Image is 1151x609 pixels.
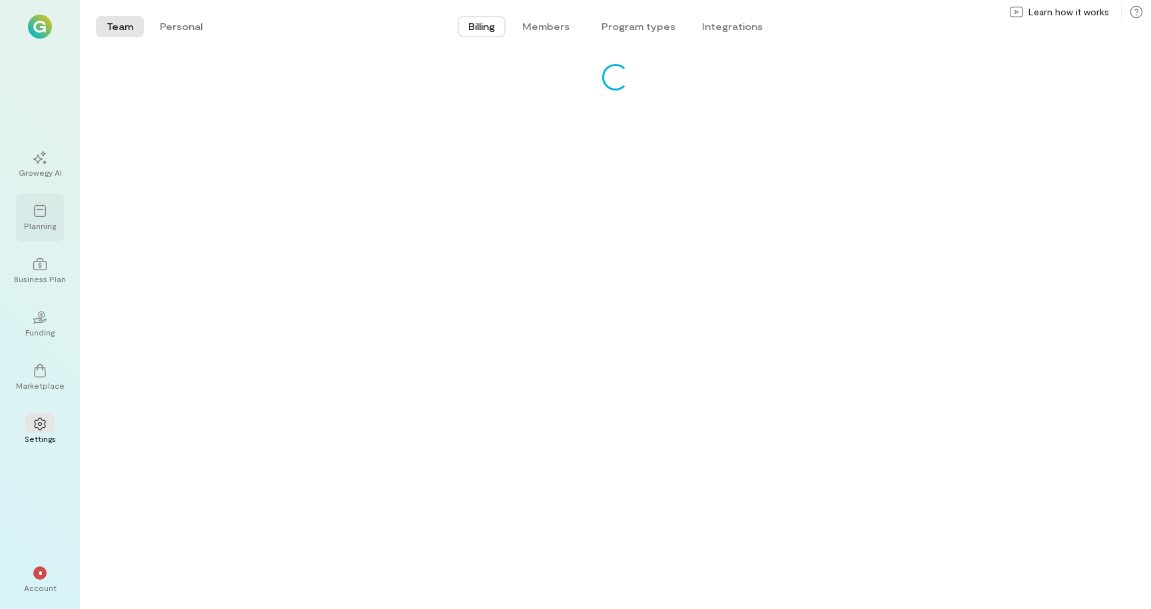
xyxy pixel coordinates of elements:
[16,140,64,188] a: Growegy AI
[24,582,57,593] div: Account
[96,16,144,37] button: Team
[16,556,64,604] div: *Account
[24,220,56,231] div: Planning
[16,300,64,348] a: Funding
[16,407,64,455] a: Settings
[25,327,55,337] div: Funding
[25,433,56,444] div: Settings
[16,194,64,242] a: Planning
[468,20,495,33] span: Billing
[16,380,65,391] div: Marketplace
[591,16,686,37] button: Program types
[691,16,773,37] button: Integrations
[16,353,64,401] a: Marketplace
[511,16,585,37] button: Members ·
[522,20,575,33] div: Members ·
[458,16,506,37] button: Billing
[14,274,66,284] div: Business Plan
[149,16,213,37] button: Personal
[1028,5,1109,19] span: Learn how it works
[16,247,64,295] a: Business Plan
[19,167,62,178] div: Growegy AI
